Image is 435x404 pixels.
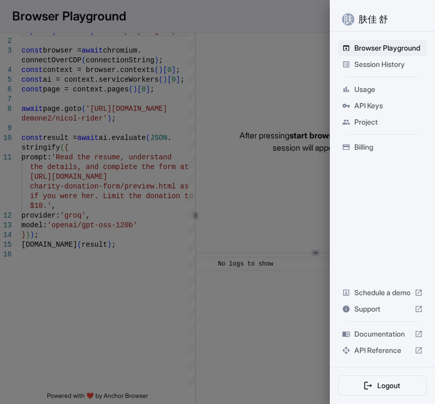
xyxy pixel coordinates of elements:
[338,284,427,301] div: Schedule a demo
[338,375,427,396] button: Logout
[342,13,354,26] div: 肤
[354,84,423,94] span: Usage
[354,59,423,69] span: Session History
[338,98,427,114] div: API Keys
[354,101,423,111] span: API Keys
[354,43,423,53] span: Browser Playground
[354,142,423,152] span: Billing
[338,301,427,317] div: Support
[338,342,427,359] div: API Reference
[338,114,427,130] div: Project
[354,304,410,314] span: Support
[338,326,427,342] div: Documentation
[354,329,410,339] span: Documentation
[354,345,410,355] span: API Reference
[354,288,410,298] span: Schedule a demo
[354,117,423,127] span: Project
[338,81,427,98] div: Usage
[338,40,427,56] div: Browser Playground
[338,56,427,73] div: Session History
[358,12,388,27] p: 肤佳 舒
[338,139,427,155] div: Billing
